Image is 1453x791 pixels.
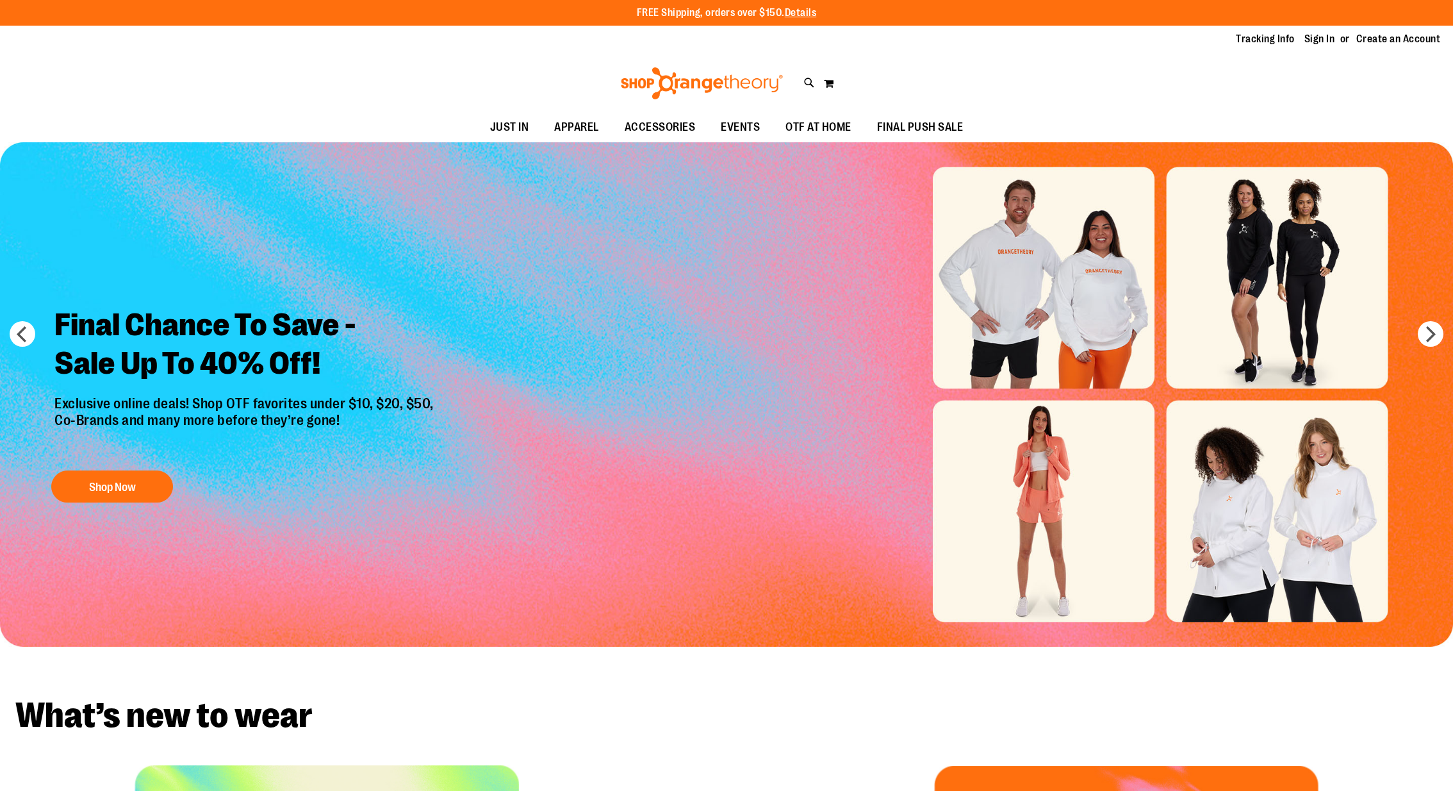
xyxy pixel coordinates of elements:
h2: What’s new to wear [15,698,1438,733]
p: FREE Shipping, orders over $150. [637,6,817,21]
a: APPAREL [541,113,612,142]
h2: Final Chance To Save - Sale Up To 40% Off! [45,296,447,395]
img: Shop Orangetheory [619,67,785,99]
span: EVENTS [721,113,760,142]
span: JUST IN [490,113,529,142]
a: ACCESSORIES [612,113,709,142]
p: Exclusive online deals! Shop OTF favorites under $10, $20, $50, Co-Brands and many more before th... [45,395,447,458]
a: FINAL PUSH SALE [864,113,976,142]
a: Create an Account [1356,32,1441,46]
span: OTF AT HOME [785,113,851,142]
a: Final Chance To Save -Sale Up To 40% Off! Exclusive online deals! Shop OTF favorites under $10, $... [45,296,447,510]
span: APPAREL [554,113,599,142]
button: Shop Now [51,470,173,503]
button: prev [10,321,35,347]
span: ACCESSORIES [625,113,696,142]
a: OTF AT HOME [773,113,864,142]
a: Tracking Info [1236,32,1295,46]
a: EVENTS [708,113,773,142]
button: next [1418,321,1443,347]
a: JUST IN [477,113,542,142]
a: Details [785,7,817,19]
span: FINAL PUSH SALE [877,113,964,142]
a: Sign In [1304,32,1335,46]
